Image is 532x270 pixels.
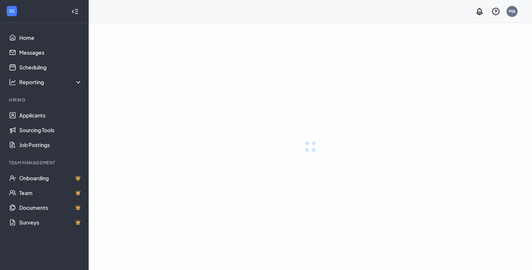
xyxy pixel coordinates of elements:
svg: Analysis [9,78,16,86]
svg: QuestionInfo [491,7,500,16]
a: Sourcing Tools [19,123,82,137]
div: Team Management [9,160,81,166]
a: SurveysCrown [19,215,82,230]
div: Reporting [19,78,83,86]
div: Hiring [9,97,81,103]
a: OnboardingCrown [19,171,82,185]
a: Messages [19,45,82,60]
a: TeamCrown [19,185,82,200]
div: MA [509,8,515,14]
svg: Collapse [71,8,79,15]
a: DocumentsCrown [19,200,82,215]
a: Home [19,30,82,45]
svg: WorkstreamLogo [8,7,16,15]
a: Applicants [19,108,82,123]
a: Scheduling [19,60,82,75]
svg: Notifications [475,7,484,16]
a: Job Postings [19,137,82,152]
